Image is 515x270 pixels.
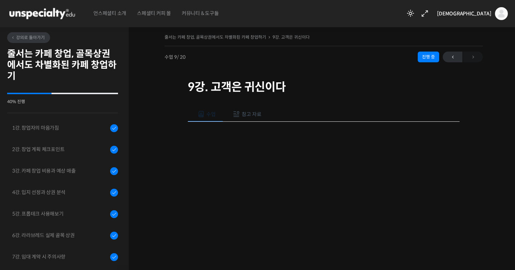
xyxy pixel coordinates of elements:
[12,124,108,132] div: 1강. 창업자의 마음가짐
[7,100,118,104] div: 40% 진행
[443,52,462,62] a: ←이전
[12,231,108,239] div: 6강. 라라브레드 실제 골목 상권
[12,167,108,175] div: 3강. 카페 창업 비용과 예상 매출
[12,253,108,261] div: 7강. 임대 계약 시 주의사항
[11,35,45,40] span: 강의로 돌아가기
[12,210,108,218] div: 5강. 프롭테크 사용해보기
[12,188,108,196] div: 4강. 입지 선정과 상권 분석
[437,10,491,17] span: [DEMOGRAPHIC_DATA]
[7,32,50,43] a: 강의로 돌아가기
[165,34,266,40] a: 줄서는 카페 창업, 골목상권에서도 차별화된 카페 창업하기
[206,111,216,117] span: 수업
[418,52,439,62] div: 진행 중
[273,34,310,40] a: 9강. 고객은 귀신이다
[7,48,118,82] h2: 줄서는 카페 창업, 골목상권에서도 차별화된 카페 창업하기
[177,54,186,60] span: / 20
[242,111,261,117] span: 참고 자료
[165,55,186,59] span: 수업 9
[12,145,108,153] div: 2강. 창업 계획 체크포인트
[443,52,462,62] span: ←
[188,80,460,94] h1: 9강. 고객은 귀신이다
